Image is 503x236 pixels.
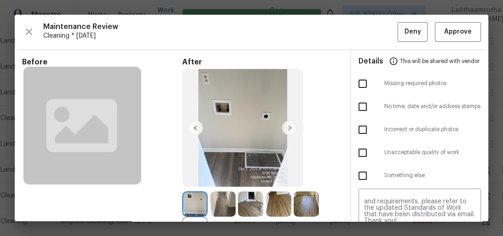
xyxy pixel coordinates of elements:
[351,95,489,118] div: No time, date and/or address stamps
[384,103,481,110] span: No time, date and/or address stamps
[351,72,489,95] div: Missing required photos
[22,58,182,67] span: Before
[384,126,481,133] span: Incorrect or duplicate photos
[384,80,481,87] span: Missing required photos
[405,26,421,38] span: Deny
[43,22,398,31] span: Maintenance Review
[351,118,489,141] div: Incorrect or duplicate photos
[188,121,203,135] img: left-chevron-button-url
[444,26,472,38] span: Approve
[384,149,481,156] span: Unacceptable quality of work
[351,164,489,187] div: Something else
[43,31,398,40] span: Cleaning * [DATE]
[358,50,383,72] span: Details
[182,58,342,67] span: After
[400,50,480,72] span: This will be shared with vendor
[351,141,489,164] div: Unacceptable quality of work
[364,198,476,224] textarea: Maintenance Audit Team: Hello! Unfortunately, this cleaning visit completed on [DATE] has been de...
[384,172,481,179] span: Something else
[282,121,297,135] img: right-chevron-button-url
[435,22,481,42] button: Approve
[398,22,428,42] button: Deny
